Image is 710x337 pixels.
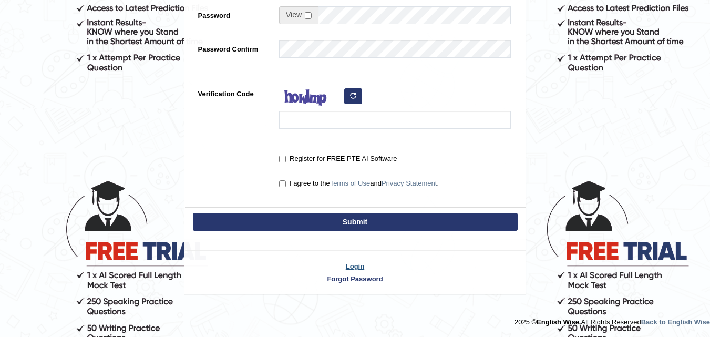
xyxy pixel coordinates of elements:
[305,12,312,19] input: Show/Hide Password
[193,85,274,99] label: Verification Code
[279,154,397,164] label: Register for FREE PTE AI Software
[193,40,274,54] label: Password Confirm
[279,156,286,162] input: Register for FREE PTE AI Software
[279,178,439,189] label: I agree to the and .
[537,318,581,326] strong: English Wise.
[185,274,526,284] a: Forgot Password
[641,318,710,326] a: Back to English Wise
[515,312,710,327] div: 2025 © All Rights Reserved
[382,179,437,187] a: Privacy Statement
[330,179,371,187] a: Terms of Use
[193,6,274,21] label: Password
[279,180,286,187] input: I agree to theTerms of UseandPrivacy Statement.
[193,213,518,231] button: Submit
[185,261,526,271] a: Login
